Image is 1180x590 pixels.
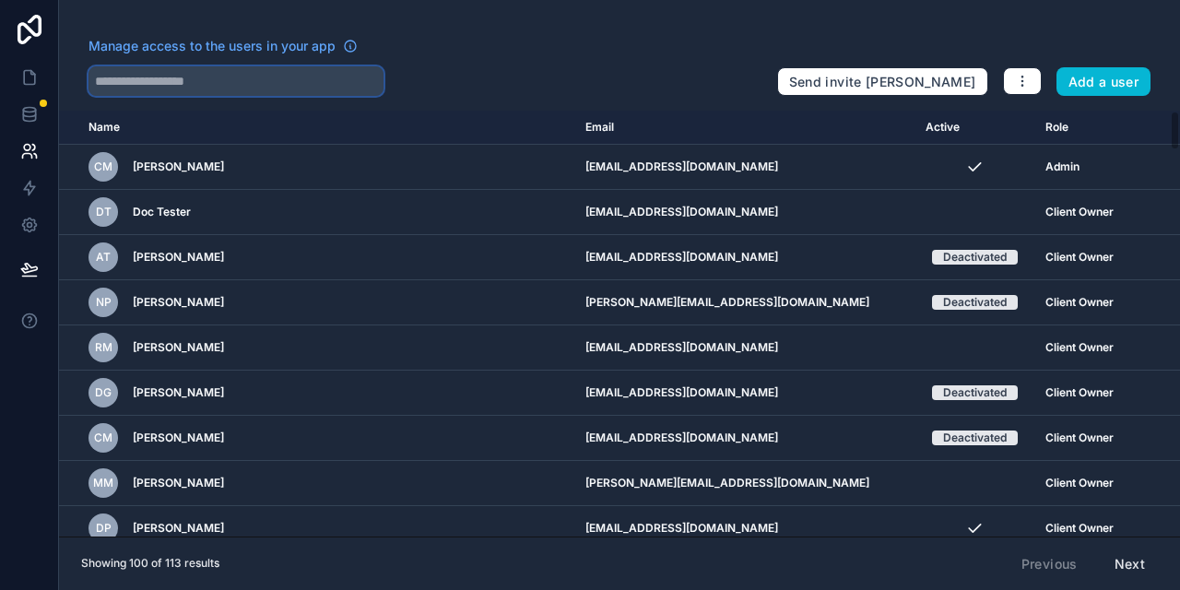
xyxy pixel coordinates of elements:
span: Client Owner [1045,340,1114,355]
td: [EMAIL_ADDRESS][DOMAIN_NAME] [574,416,914,461]
td: [EMAIL_ADDRESS][DOMAIN_NAME] [574,325,914,371]
button: Add a user [1056,67,1151,97]
button: Send invite [PERSON_NAME] [777,67,988,97]
span: Doc Tester [133,205,191,219]
span: [PERSON_NAME] [133,340,224,355]
th: Active [914,111,1034,145]
span: DP [96,521,112,536]
span: Client Owner [1045,476,1114,490]
span: Admin [1045,159,1080,174]
span: RM [95,340,112,355]
div: Deactivated [943,385,1007,400]
span: [PERSON_NAME] [133,521,224,536]
span: Client Owner [1045,385,1114,400]
span: CM [94,431,112,445]
span: Manage access to the users in your app [88,37,336,55]
td: [EMAIL_ADDRESS][DOMAIN_NAME] [574,145,914,190]
span: AT [96,250,111,265]
div: Deactivated [943,431,1007,445]
th: Name [59,111,574,145]
td: [PERSON_NAME][EMAIL_ADDRESS][DOMAIN_NAME] [574,461,914,506]
span: CM [94,159,112,174]
span: Client Owner [1045,431,1114,445]
td: [PERSON_NAME][EMAIL_ADDRESS][DOMAIN_NAME] [574,280,914,325]
div: Deactivated [943,295,1007,310]
span: MM [93,476,113,490]
td: [EMAIL_ADDRESS][DOMAIN_NAME] [574,506,914,551]
span: Client Owner [1045,521,1114,536]
span: [PERSON_NAME] [133,431,224,445]
span: Showing 100 of 113 results [81,556,219,571]
td: [EMAIL_ADDRESS][DOMAIN_NAME] [574,235,914,280]
span: Client Owner [1045,250,1114,265]
td: [EMAIL_ADDRESS][DOMAIN_NAME] [574,190,914,235]
span: DT [96,205,112,219]
span: [PERSON_NAME] [133,159,224,174]
span: [PERSON_NAME] [133,295,224,310]
span: NP [96,295,112,310]
span: Client Owner [1045,205,1114,219]
div: scrollable content [59,111,1180,537]
th: Role [1034,111,1135,145]
span: DG [95,385,112,400]
th: Email [574,111,914,145]
span: [PERSON_NAME] [133,476,224,490]
td: [EMAIL_ADDRESS][DOMAIN_NAME] [574,371,914,416]
span: [PERSON_NAME] [133,385,224,400]
a: Manage access to the users in your app [88,37,358,55]
div: Deactivated [943,250,1007,265]
button: Next [1102,549,1158,580]
span: [PERSON_NAME] [133,250,224,265]
span: Client Owner [1045,295,1114,310]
